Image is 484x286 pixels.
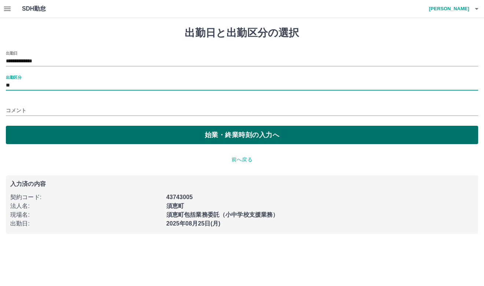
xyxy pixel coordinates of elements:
[10,202,162,210] p: 法人名 :
[6,156,478,164] p: 前へ戻る
[10,210,162,219] p: 現場名 :
[6,126,478,144] button: 始業・終業時刻の入力へ
[166,194,193,200] b: 43743005
[10,193,162,202] p: 契約コード :
[10,219,162,228] p: 出勤日 :
[166,220,221,227] b: 2025年08月25日(月)
[166,203,184,209] b: 須恵町
[6,50,18,56] label: 出勤日
[6,74,21,80] label: 出勤区分
[10,181,474,187] p: 入力済の内容
[6,27,478,39] h1: 出勤日と出勤区分の選択
[166,212,279,218] b: 須恵町包括業務委託（小中学校支援業務）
